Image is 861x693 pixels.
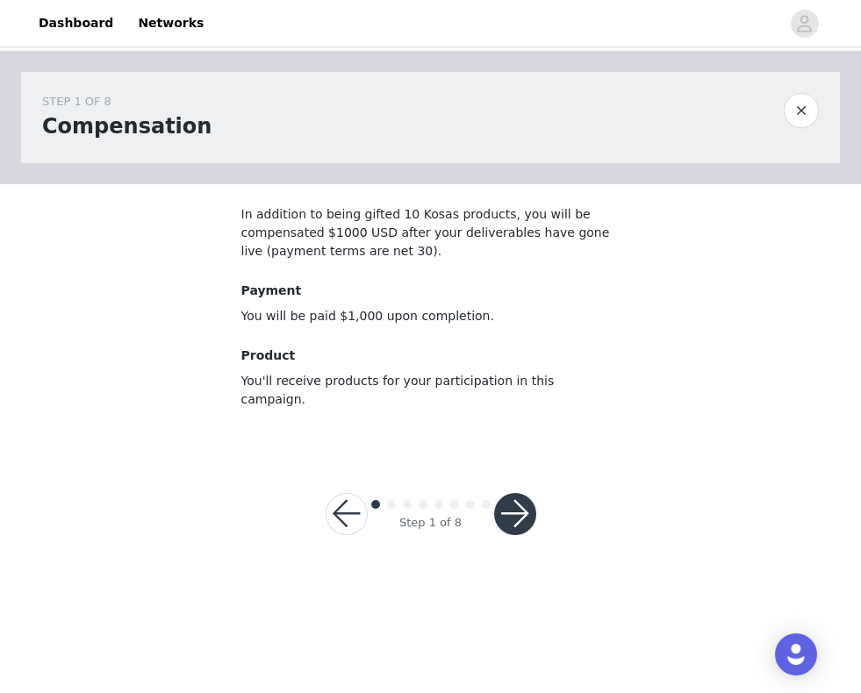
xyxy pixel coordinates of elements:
[42,111,212,142] h1: Compensation
[241,307,621,325] p: You will be paid $1,000 upon completion.
[241,346,621,365] h4: Product
[42,93,212,111] div: STEP 1 OF 8
[796,10,813,38] div: avatar
[241,372,621,409] p: You'll receive products for your participation in this campaign.
[241,205,621,261] p: In addition to being gifted 10 Kosas products, you will be compensated $1000 USD after your deliv...
[241,282,621,300] h4: Payment
[399,514,462,532] div: Step 1 of 8
[28,4,124,43] a: Dashboard
[775,633,817,675] div: Open Intercom Messenger
[127,4,214,43] a: Networks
